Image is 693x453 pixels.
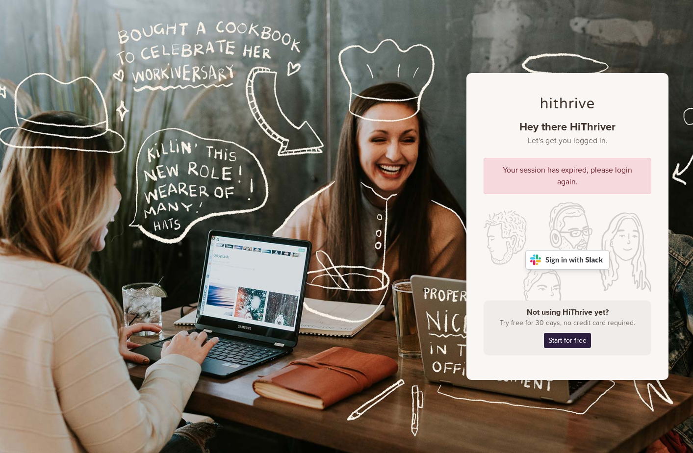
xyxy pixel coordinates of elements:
small: Let's get you logged in. [484,136,651,146]
p: Try free for 30 days, no credit card required. [491,318,644,328]
a: Start for free [544,333,591,348]
div: Your session has expired, please login again. [484,158,651,194]
img: Sign in with Slack [525,250,610,270]
h1: Hey there HiThriver [484,121,651,146]
img: hithrive-logo-dark.4eb238aa.svg [541,98,594,108]
h4: Not using HiThrive yet? [491,308,644,317]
